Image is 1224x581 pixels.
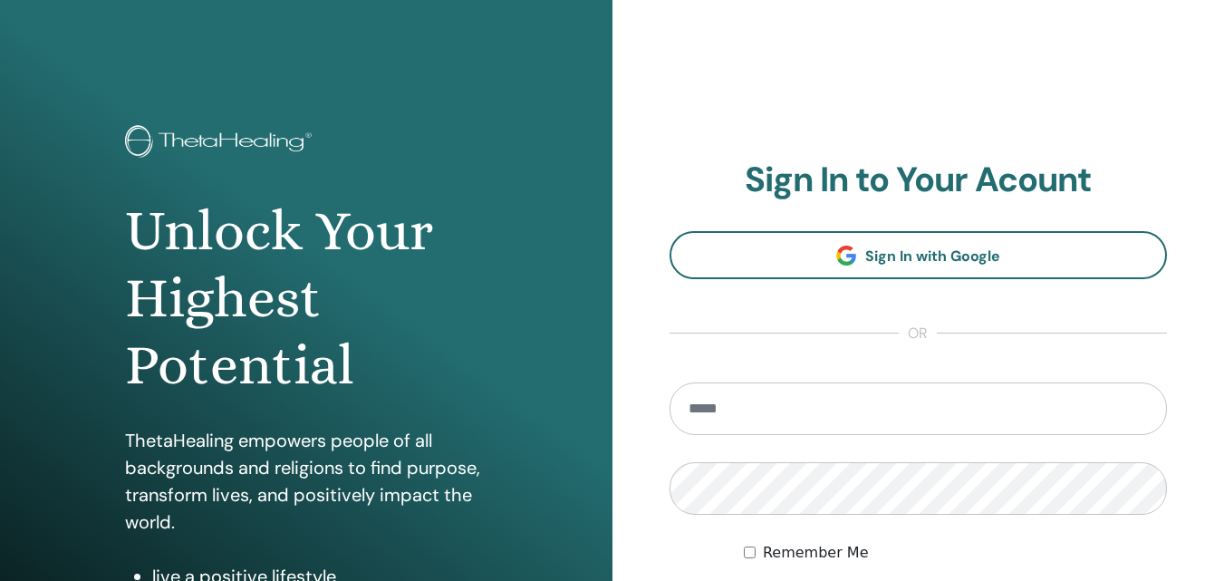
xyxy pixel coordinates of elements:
[670,231,1168,279] a: Sign In with Google
[763,542,869,564] label: Remember Me
[865,247,1000,266] span: Sign In with Google
[899,323,937,344] span: or
[125,198,487,400] h1: Unlock Your Highest Potential
[744,542,1167,564] div: Keep me authenticated indefinitely or until I manually logout
[670,160,1168,201] h2: Sign In to Your Acount
[125,427,487,536] p: ThetaHealing empowers people of all backgrounds and religions to find purpose, transform lives, a...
